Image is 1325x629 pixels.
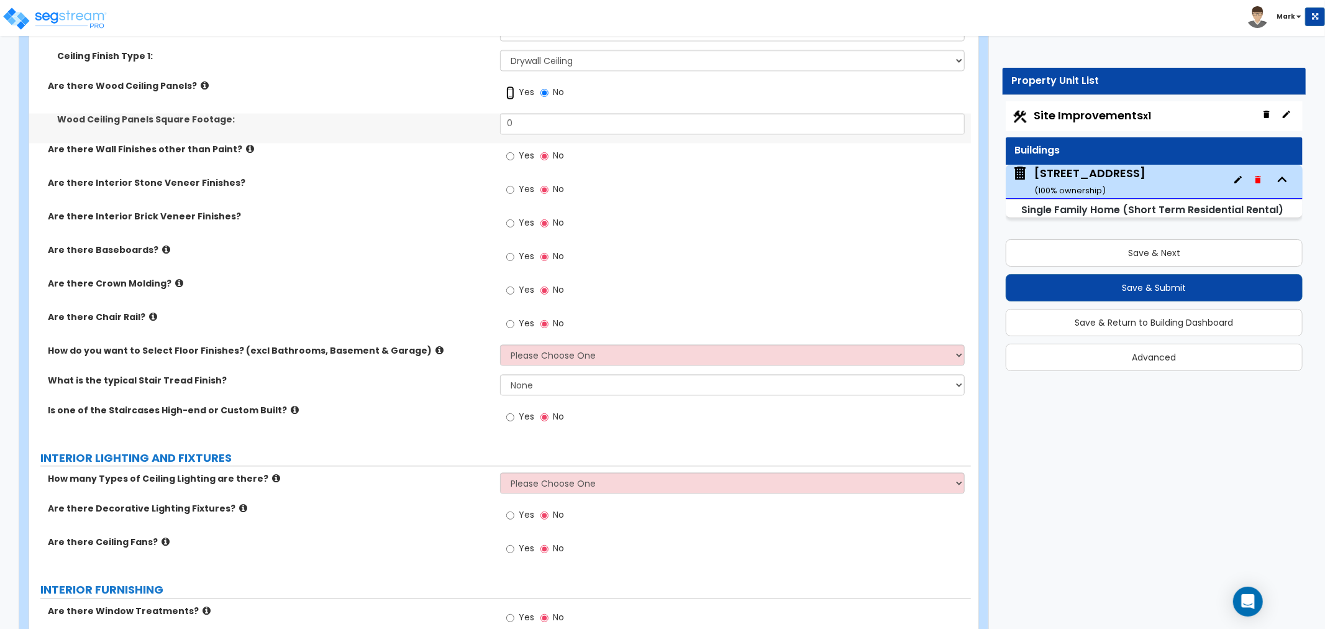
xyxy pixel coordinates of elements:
[519,508,534,521] span: Yes
[435,346,444,355] i: click for more info!
[1022,203,1284,217] small: Single Family Home (Short Term Residential Rental)
[1006,344,1303,371] button: Advanced
[519,250,534,262] span: Yes
[519,183,534,195] span: Yes
[540,508,549,522] input: No
[519,410,534,423] span: Yes
[1012,109,1028,125] img: Construction.png
[540,611,549,625] input: No
[272,474,280,483] i: click for more info!
[506,508,514,522] input: Yes
[1034,165,1145,197] div: [STREET_ADDRESS]
[2,6,107,31] img: logo_pro_r.png
[1034,185,1106,196] small: ( 100 % ownership)
[57,113,491,126] label: Wood Ceiling Panels Square Footage:
[540,216,549,230] input: No
[162,537,170,546] i: click for more info!
[1012,165,1145,197] span: 6491 S Keystone Lane
[203,606,211,615] i: click for more info!
[48,344,491,357] label: How do you want to Select Floor Finishes? (excl Bathrooms, Basement & Garage)
[506,410,514,424] input: Yes
[553,149,564,162] span: No
[291,405,299,415] i: click for more info!
[540,250,549,264] input: No
[239,503,247,513] i: click for more info!
[553,283,564,296] span: No
[540,149,549,163] input: No
[1012,74,1296,88] div: Property Unit List
[506,317,514,331] input: Yes
[519,86,534,98] span: Yes
[506,611,514,625] input: Yes
[506,250,514,264] input: Yes
[1247,6,1268,28] img: avatar.png
[506,542,514,556] input: Yes
[57,50,491,62] label: Ceiling Finish Type 1:
[553,508,564,521] span: No
[506,216,514,230] input: Yes
[519,216,534,229] span: Yes
[540,183,549,196] input: No
[1277,12,1295,21] b: Mark
[40,450,971,466] label: INTERIOR LIGHTING AND FIXTURES
[246,144,254,154] i: click for more info!
[553,410,564,423] span: No
[540,317,549,331] input: No
[48,404,491,416] label: Is one of the Staircases High-end or Custom Built?
[48,502,491,515] label: Are there Decorative Lighting Fixtures?
[48,177,491,189] label: Are there Interior Stone Veneer Finishes?
[540,410,549,424] input: No
[1006,274,1303,301] button: Save & Submit
[506,86,514,99] input: Yes
[1015,144,1293,158] div: Buildings
[48,374,491,387] label: What is the typical Stair Tread Finish?
[519,149,534,162] span: Yes
[48,472,491,485] label: How many Types of Ceiling Lighting are there?
[553,86,564,98] span: No
[519,542,534,554] span: Yes
[553,216,564,229] span: No
[540,283,549,297] input: No
[519,317,534,329] span: Yes
[553,542,564,554] span: No
[506,283,514,297] input: Yes
[48,277,491,290] label: Are there Crown Molding?
[553,611,564,623] span: No
[1006,239,1303,267] button: Save & Next
[175,278,183,288] i: click for more info!
[1233,587,1263,617] div: Open Intercom Messenger
[519,611,534,623] span: Yes
[48,143,491,155] label: Are there Wall Finishes other than Paint?
[506,183,514,196] input: Yes
[48,536,491,548] label: Are there Ceiling Fans?
[1006,309,1303,336] button: Save & Return to Building Dashboard
[48,244,491,256] label: Are there Baseboards?
[40,582,971,598] label: INTERIOR FURNISHING
[540,86,549,99] input: No
[553,317,564,329] span: No
[201,81,209,90] i: click for more info!
[519,283,534,296] span: Yes
[162,245,170,254] i: click for more info!
[1012,165,1028,181] img: building.svg
[553,250,564,262] span: No
[506,149,514,163] input: Yes
[553,183,564,195] span: No
[149,312,157,321] i: click for more info!
[48,80,491,92] label: Are there Wood Ceiling Panels?
[48,311,491,323] label: Are there Chair Rail?
[48,605,491,617] label: Are there Window Treatments?
[1034,108,1152,123] span: Site Improvements
[540,542,549,556] input: No
[1144,109,1152,122] small: x1
[48,210,491,223] label: Are there Interior Brick Veneer Finishes?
